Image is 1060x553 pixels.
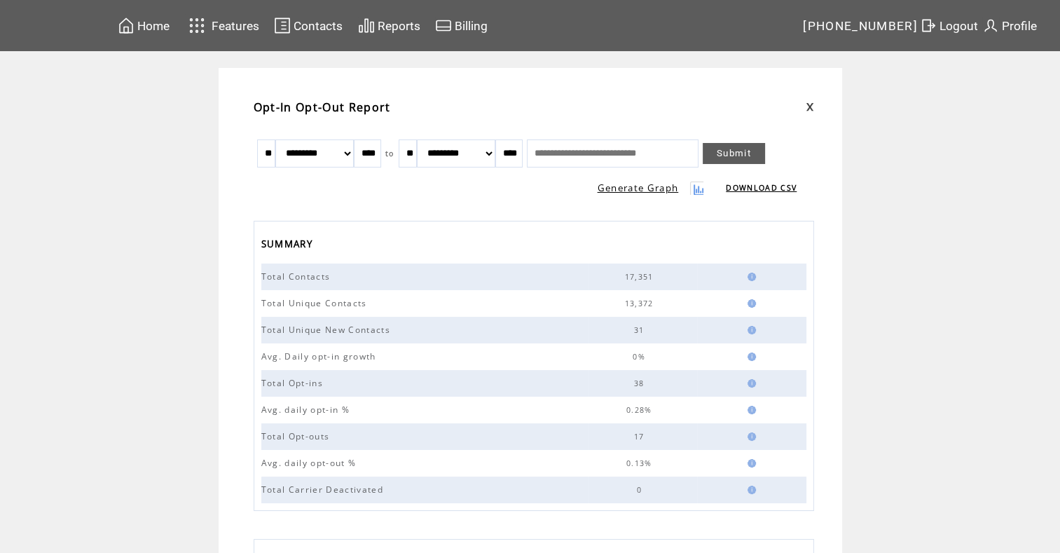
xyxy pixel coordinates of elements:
[633,352,649,362] span: 0%
[803,19,918,33] span: [PHONE_NUMBER]
[982,17,999,34] img: profile.svg
[636,485,645,495] span: 0
[743,486,756,494] img: help.gif
[433,15,490,36] a: Billing
[598,182,679,194] a: Generate Graph
[743,432,756,441] img: help.gif
[385,149,394,158] span: to
[634,325,648,335] span: 31
[939,19,978,33] span: Logout
[274,17,291,34] img: contacts.svg
[980,15,1039,36] a: Profile
[261,430,333,442] span: Total Opt-outs
[743,379,756,388] img: help.gif
[183,12,262,39] a: Features
[626,405,656,415] span: 0.28%
[743,353,756,361] img: help.gif
[743,273,756,281] img: help.gif
[272,15,345,36] a: Contacts
[261,234,316,257] span: SUMMARY
[378,19,420,33] span: Reports
[212,19,259,33] span: Features
[743,299,756,308] img: help.gif
[726,183,797,193] a: DOWNLOAD CSV
[634,378,648,388] span: 38
[261,324,394,336] span: Total Unique New Contacts
[185,14,209,37] img: features.svg
[625,272,657,282] span: 17,351
[743,406,756,414] img: help.gif
[625,299,657,308] span: 13,372
[118,17,135,34] img: home.svg
[261,271,334,282] span: Total Contacts
[358,17,375,34] img: chart.svg
[261,404,353,416] span: Avg. daily opt-in %
[261,350,380,362] span: Avg. Daily opt-in growth
[261,457,360,469] span: Avg. daily opt-out %
[356,15,422,36] a: Reports
[743,459,756,467] img: help.gif
[634,432,648,442] span: 17
[137,19,170,33] span: Home
[455,19,488,33] span: Billing
[261,297,371,309] span: Total Unique Contacts
[261,377,326,389] span: Total Opt-ins
[116,15,172,36] a: Home
[294,19,343,33] span: Contacts
[435,17,452,34] img: creidtcard.svg
[918,15,980,36] a: Logout
[743,326,756,334] img: help.gif
[254,100,391,115] span: Opt-In Opt-Out Report
[920,17,937,34] img: exit.svg
[1002,19,1037,33] span: Profile
[261,484,387,496] span: Total Carrier Deactivated
[626,458,656,468] span: 0.13%
[703,143,765,164] a: Submit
